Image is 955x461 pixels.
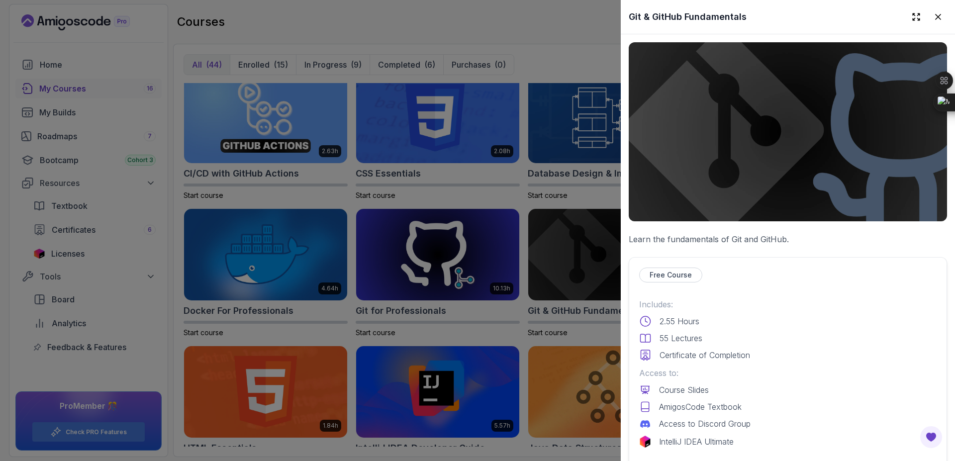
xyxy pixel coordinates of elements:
p: Learn the fundamentals of Git and GitHub. [629,233,947,245]
p: IntelliJ IDEA Ultimate [659,436,734,448]
button: Open Feedback Button [919,425,943,449]
p: AmigosCode Textbook [659,401,742,413]
p: 55 Lectures [660,332,702,344]
img: git-github-fundamentals_thumbnail [629,42,947,221]
p: Includes: [639,298,937,310]
p: Free Course [650,270,692,280]
p: Access to: [639,367,937,379]
img: jetbrains logo [639,436,651,448]
button: Expand drawer [907,8,925,26]
p: Course Slides [659,384,709,396]
p: Certificate of Completion [660,349,750,361]
p: Access to Discord Group [659,418,751,430]
h2: Git & GitHub Fundamentals [629,10,747,24]
p: 2.55 Hours [660,315,699,327]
